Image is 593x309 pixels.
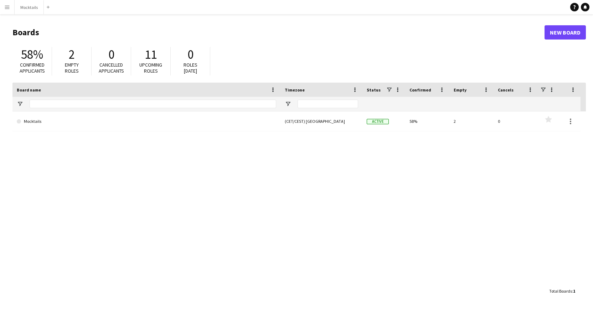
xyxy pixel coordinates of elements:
div: 58% [405,111,449,131]
span: 1 [573,288,575,294]
span: Total Boards [549,288,572,294]
span: Timezone [285,87,305,93]
button: Open Filter Menu [17,101,23,107]
input: Timezone Filter Input [298,100,358,108]
span: Status [367,87,381,93]
div: 2 [449,111,494,131]
span: Empty [454,87,466,93]
span: Cancels [498,87,514,93]
a: Mocktails [17,111,276,131]
div: (CET/CEST) [GEOGRAPHIC_DATA] [280,111,362,131]
span: 2 [69,47,75,62]
a: New Board [545,25,586,40]
span: 11 [145,47,157,62]
h1: Boards [12,27,545,38]
span: 0 [187,47,194,62]
span: Confirmed applicants [20,62,45,74]
div: : [549,284,575,298]
span: 0 [108,47,114,62]
span: Cancelled applicants [99,62,124,74]
button: Mocktails [15,0,44,14]
span: Empty roles [65,62,79,74]
button: Open Filter Menu [285,101,291,107]
div: 0 [494,111,538,131]
span: Roles [DATE] [184,62,197,74]
span: 58% [21,47,43,62]
span: Confirmed [409,87,431,93]
input: Board name Filter Input [30,100,276,108]
span: Upcoming roles [139,62,162,74]
span: Board name [17,87,41,93]
span: Active [367,119,389,124]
